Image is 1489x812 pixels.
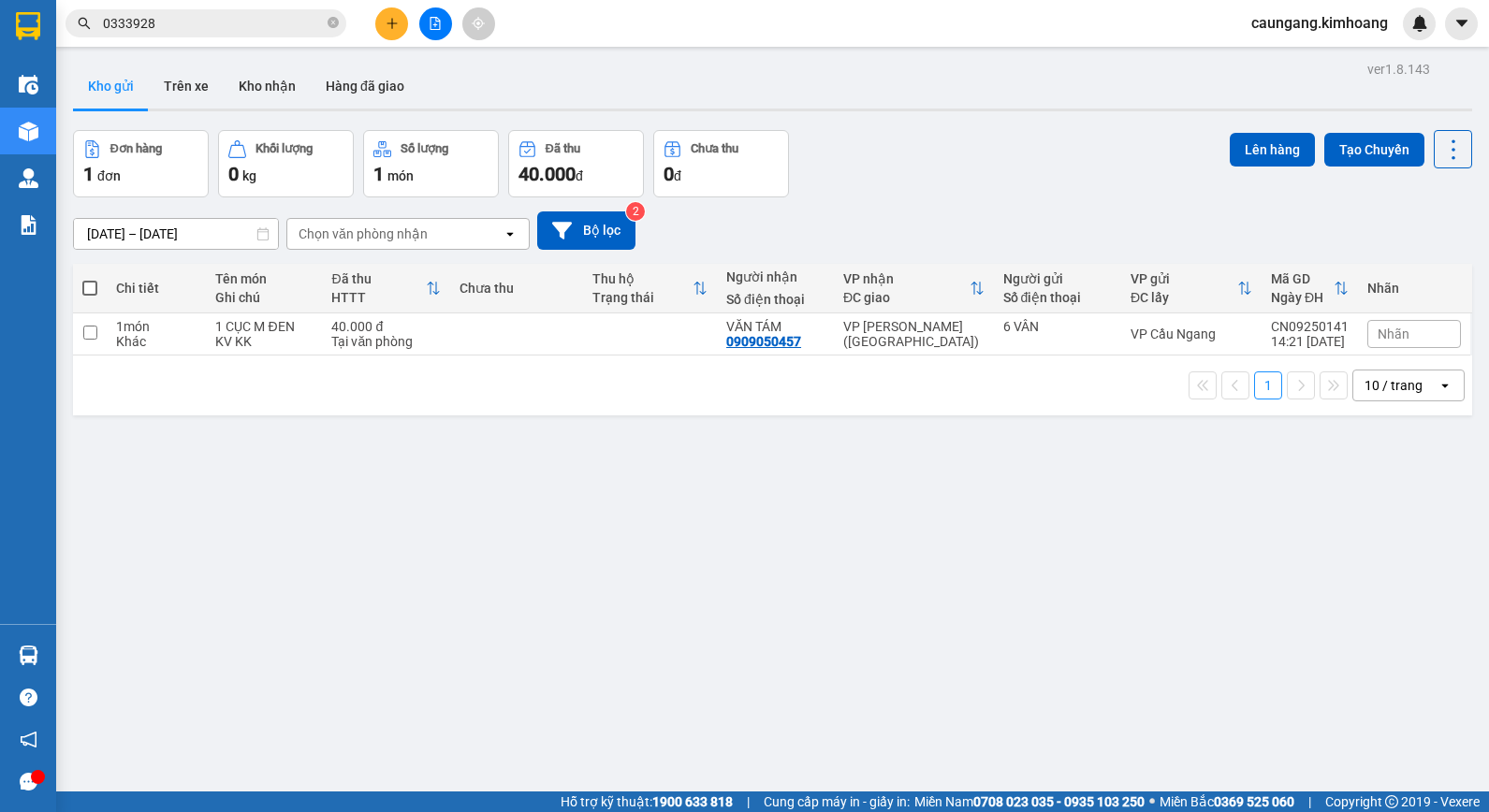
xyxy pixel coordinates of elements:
strong: 0369 525 060 [1214,794,1294,809]
th: Toggle SortBy [1121,264,1262,313]
span: ⚪️ [1149,798,1155,805]
div: 6 VÂN [1003,319,1112,334]
button: file-add [419,7,452,40]
span: 0 [664,163,674,185]
button: plus [375,7,408,40]
input: Select a date range. [74,219,278,249]
div: Người nhận [726,269,825,284]
span: close-circle [328,17,339,28]
input: Tìm tên, số ĐT hoặc mã đơn [103,13,324,34]
div: VĂN TÁM [726,319,825,334]
div: Số điện thoại [726,292,825,307]
div: Ghi chú [215,290,313,305]
div: Đơn hàng [110,142,162,155]
button: Số lượng1món [363,130,499,197]
div: Người gửi [1003,271,1112,286]
img: warehouse-icon [19,75,38,94]
span: Miền Bắc [1160,791,1294,812]
div: 0909050457 [726,334,801,349]
button: Khối lượng0kg [218,130,354,197]
span: 0 [228,163,239,185]
button: Lên hàng [1230,133,1315,167]
button: Kho nhận [224,64,311,109]
button: caret-down [1445,7,1478,40]
div: VP [PERSON_NAME] ([GEOGRAPHIC_DATA]) [843,319,984,349]
span: caret-down [1453,15,1470,32]
div: ĐC lấy [1131,290,1237,305]
span: | [1308,791,1311,812]
img: icon-new-feature [1411,15,1428,32]
svg: open [503,226,518,241]
div: CN09250141 [1271,319,1349,334]
th: Toggle SortBy [583,264,717,313]
div: Nhãn [1367,281,1461,296]
span: plus [386,17,399,30]
div: VP gửi [1131,271,1237,286]
div: Số lượng [401,142,448,155]
span: đ [674,168,681,183]
img: warehouse-icon [19,122,38,141]
button: Chưa thu0đ [653,130,789,197]
span: aim [472,17,485,30]
span: question-circle [20,689,37,706]
div: Đã thu [331,271,425,286]
span: message [20,773,37,790]
div: Tên món [215,271,313,286]
span: Nhãn [1378,326,1409,341]
svg: open [1438,378,1453,393]
div: VP nhận [843,271,969,286]
div: Chọn văn phòng nhận [299,225,428,243]
div: Chưa thu [460,281,575,296]
span: 1 [83,163,94,185]
div: Chi tiết [116,281,197,296]
img: solution-icon [19,215,38,235]
span: 40.000 [518,163,576,185]
span: | [747,791,750,812]
button: 1 [1254,371,1282,399]
button: Trên xe [149,64,224,109]
th: Toggle SortBy [322,264,449,313]
img: warehouse-icon [19,645,38,665]
div: Khác [116,334,197,349]
div: HTTT [331,290,425,305]
span: file-add [429,17,442,30]
strong: 1900 633 818 [652,794,733,809]
div: Chưa thu [691,142,738,155]
span: copyright [1385,795,1398,808]
div: 1 món [116,319,197,334]
span: đ [576,168,583,183]
th: Toggle SortBy [834,264,993,313]
button: Bộ lọc [537,211,635,250]
sup: 2 [626,202,645,221]
button: Tạo Chuyến [1324,133,1424,167]
span: đơn [97,168,121,183]
span: Hỗ trợ kỹ thuật: [561,791,733,812]
div: Đã thu [546,142,580,155]
div: 14:21 [DATE] [1271,334,1349,349]
span: close-circle [328,15,339,33]
div: Ngày ĐH [1271,290,1334,305]
button: Kho gửi [73,64,149,109]
div: 10 / trang [1365,376,1423,395]
button: aim [462,7,495,40]
div: VP Cầu Ngang [1131,326,1252,341]
div: Số điện thoại [1003,290,1112,305]
div: ĐC giao [843,290,969,305]
div: 40.000 đ [331,319,440,334]
div: Thu hộ [592,271,693,286]
span: kg [242,168,256,183]
button: Đơn hàng1đơn [73,130,209,197]
button: Đã thu40.000đ [508,130,644,197]
div: 1 CỤC M ĐEN KV KK [215,319,313,349]
strong: 0708 023 035 - 0935 103 250 [973,794,1145,809]
div: ver 1.8.143 [1367,59,1430,80]
span: 1 [373,163,384,185]
span: món [387,168,414,183]
button: Hàng đã giao [311,64,419,109]
img: logo-vxr [16,12,40,40]
span: caungang.kimhoang [1236,11,1403,35]
div: Tại văn phòng [331,334,440,349]
div: Mã GD [1271,271,1334,286]
span: Miền Nam [914,791,1145,812]
div: Trạng thái [592,290,693,305]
